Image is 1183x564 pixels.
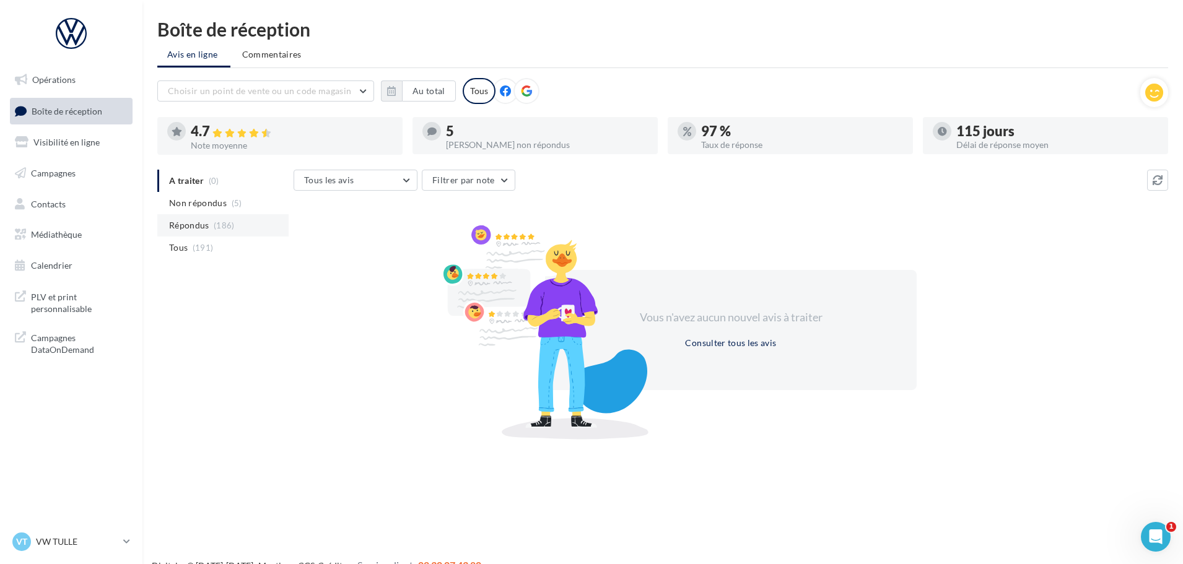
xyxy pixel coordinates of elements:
[680,336,781,350] button: Consulter tous les avis
[381,80,456,102] button: Au total
[701,124,903,138] div: 97 %
[32,105,102,116] span: Boîte de réception
[36,536,118,548] p: VW TULLE
[7,160,135,186] a: Campagnes
[232,198,242,208] span: (5)
[624,310,837,326] div: Vous n'avez aucun nouvel avis à traiter
[169,197,227,209] span: Non répondus
[16,536,27,548] span: VT
[242,49,302,59] span: Commentaires
[31,229,82,240] span: Médiathèque
[1166,522,1176,532] span: 1
[7,67,135,93] a: Opérations
[31,168,76,178] span: Campagnes
[7,253,135,279] a: Calendrier
[7,191,135,217] a: Contacts
[7,324,135,361] a: Campagnes DataOnDemand
[214,220,235,230] span: (186)
[193,243,214,253] span: (191)
[168,85,351,96] span: Choisir un point de vente ou un code magasin
[191,124,393,139] div: 4.7
[31,198,66,209] span: Contacts
[31,289,128,315] span: PLV et print personnalisable
[463,78,495,104] div: Tous
[32,74,76,85] span: Opérations
[294,170,417,191] button: Tous les avis
[956,141,1158,149] div: Délai de réponse moyen
[169,219,209,232] span: Répondus
[157,80,374,102] button: Choisir un point de vente ou un code magasin
[169,241,188,254] span: Tous
[7,284,135,320] a: PLV et print personnalisable
[7,129,135,155] a: Visibilité en ligne
[7,98,135,124] a: Boîte de réception
[157,20,1168,38] div: Boîte de réception
[956,124,1158,138] div: 115 jours
[33,137,100,147] span: Visibilité en ligne
[446,124,648,138] div: 5
[191,141,393,150] div: Note moyenne
[701,141,903,149] div: Taux de réponse
[31,260,72,271] span: Calendrier
[1141,522,1171,552] iframe: Intercom live chat
[304,175,354,185] span: Tous les avis
[402,80,456,102] button: Au total
[422,170,515,191] button: Filtrer par note
[7,222,135,248] a: Médiathèque
[446,141,648,149] div: [PERSON_NAME] non répondus
[10,530,133,553] a: VT VW TULLE
[31,329,128,356] span: Campagnes DataOnDemand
